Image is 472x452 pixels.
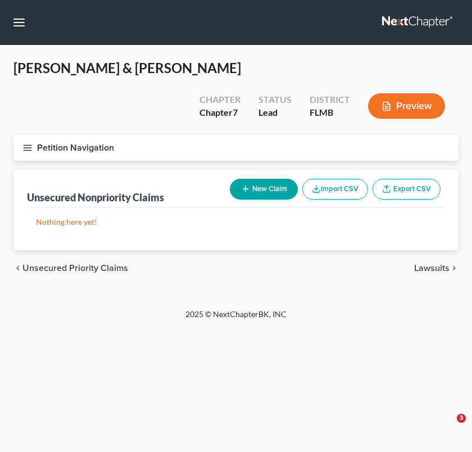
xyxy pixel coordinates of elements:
div: Chapter [199,93,240,106]
div: Unsecured Nonpriority Claims [27,191,164,204]
div: Lead [258,106,292,119]
div: FLMB [310,106,350,119]
a: Export CSV [373,179,441,200]
div: District [310,93,350,106]
iframe: Intercom live chat [434,414,461,441]
span: 7 [233,107,238,117]
span: [PERSON_NAME] & [PERSON_NAME] [13,60,241,76]
div: 2025 © NextChapterBK, INC [34,309,438,329]
span: 3 [457,414,466,423]
div: Status [258,93,292,106]
i: chevron_left [13,264,22,273]
span: Unsecured Priority Claims [22,264,128,273]
div: Chapter [199,106,240,119]
button: Preview [368,93,445,119]
button: chevron_left Unsecured Priority Claims [13,264,128,273]
button: Petition Navigation [13,135,459,161]
span: Lawsuits [414,264,450,273]
p: Nothing here yet! [36,216,436,228]
i: chevron_right [450,264,459,273]
button: Import CSV [302,179,368,200]
button: New Claim [230,179,298,200]
button: Lawsuits chevron_right [414,264,459,273]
